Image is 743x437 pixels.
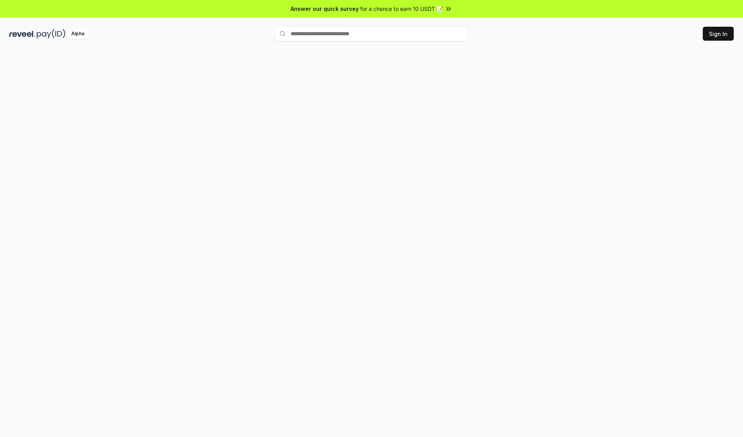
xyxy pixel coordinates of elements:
button: Sign In [703,27,734,41]
img: pay_id [37,29,65,39]
span: for a chance to earn 10 USDT 📝 [360,5,443,13]
div: Alpha [67,29,89,39]
span: Answer our quick survey [291,5,359,13]
img: reveel_dark [9,29,35,39]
